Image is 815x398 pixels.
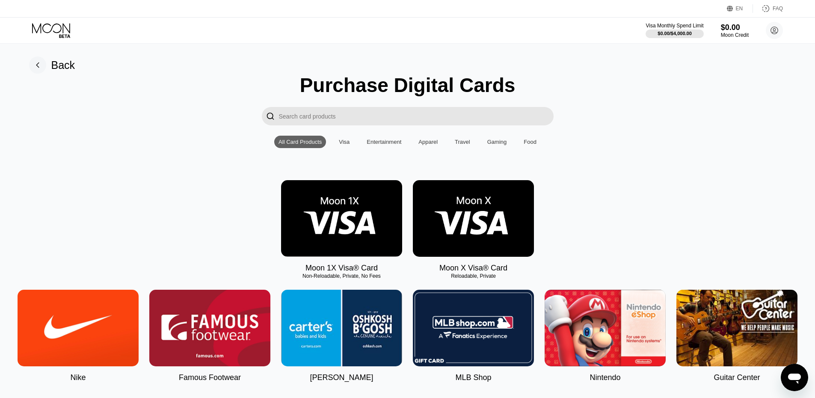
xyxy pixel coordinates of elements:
div:  [262,107,279,125]
div: $0.00Moon Credit [721,23,749,38]
div: Purchase Digital Cards [300,74,516,97]
div: Entertainment [367,139,401,145]
div: Visa [335,136,354,148]
div: All Card Products [274,136,326,148]
div: EN [727,4,753,13]
div: [PERSON_NAME] [310,373,373,382]
div: MLB Shop [455,373,491,382]
div: FAQ [753,4,783,13]
div: Back [29,56,75,74]
div: Visa [339,139,350,145]
div: Visa Monthly Spend Limit$0.00/$4,000.00 [646,23,703,38]
div: Apparel [418,139,438,145]
div: Moon 1X Visa® Card [305,264,378,273]
div: $0.00 [721,23,749,32]
div: Apparel [414,136,442,148]
div: Food [524,139,536,145]
div: Nike [70,373,86,382]
input: Search card products [279,107,554,125]
div: Gaming [483,136,511,148]
div: Famous Footwear [179,373,241,382]
div: Travel [455,139,470,145]
div: Entertainment [362,136,406,148]
div: Moon Credit [721,32,749,38]
div: Non-Reloadable, Private, No Fees [281,273,402,279]
div: $0.00 / $4,000.00 [658,31,692,36]
div: Visa Monthly Spend Limit [646,23,703,29]
div: FAQ [773,6,783,12]
iframe: Button to launch messaging window [781,364,808,391]
div:  [266,111,275,121]
div: Guitar Center [714,373,760,382]
div: Food [519,136,541,148]
div: Travel [450,136,474,148]
div: Gaming [487,139,507,145]
div: Back [51,59,75,71]
div: EN [736,6,743,12]
div: Reloadable, Private [413,273,534,279]
div: All Card Products [279,139,322,145]
div: Nintendo [590,373,620,382]
div: Moon X Visa® Card [439,264,507,273]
